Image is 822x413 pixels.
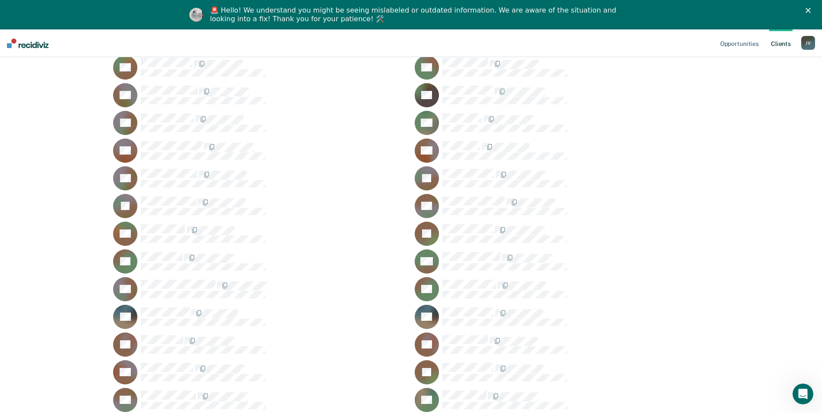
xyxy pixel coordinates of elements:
div: 🚨 Hello! We understand you might be seeing mislabeled or outdated information. We are aware of th... [210,6,619,23]
img: Recidiviz [7,39,49,48]
div: J V [801,36,815,50]
button: JV [801,36,815,50]
a: Clients [769,29,793,57]
a: Opportunities [718,29,760,57]
img: Profile image for Kim [189,8,203,22]
iframe: Intercom live chat [793,384,813,404]
div: Close [806,8,814,13]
